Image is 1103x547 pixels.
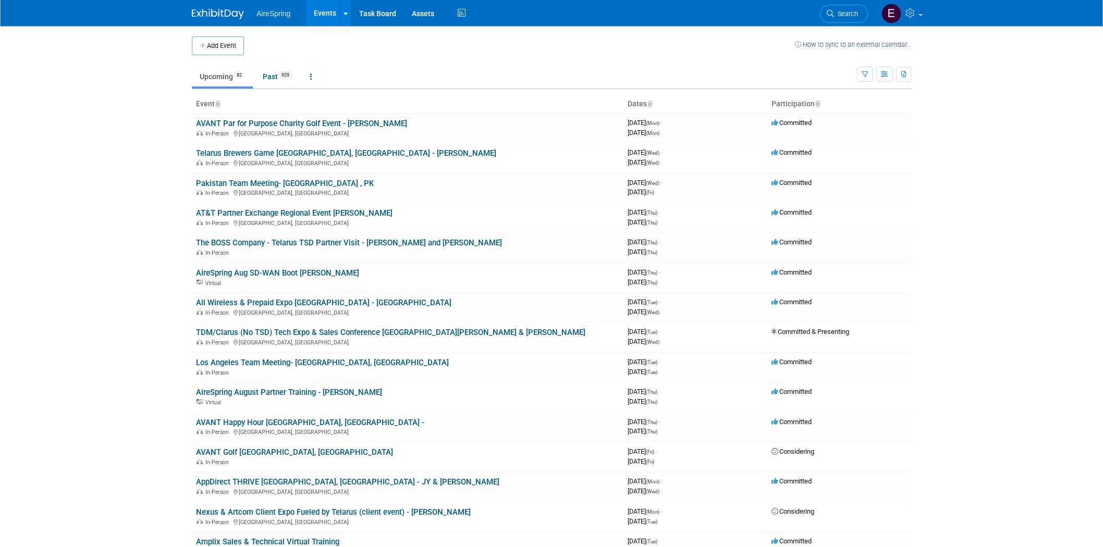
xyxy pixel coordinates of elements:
[771,537,812,545] span: Committed
[196,268,359,278] a: AireSpring Aug SD-WAN Boot [PERSON_NAME]
[628,268,660,276] span: [DATE]
[628,129,659,136] span: [DATE]
[881,4,901,23] img: erica arjona
[659,328,660,335] span: -
[646,429,657,434] span: (Thu)
[255,67,300,86] a: Past929
[646,120,659,126] span: (Mon)
[196,298,451,307] a: All Wireless & Prepaid Expo [GEOGRAPHIC_DATA] - [GEOGRAPHIC_DATA]
[646,190,654,195] span: (Fri)
[205,459,232,466] span: In-Person
[628,388,660,395] span: [DATE]
[628,179,663,187] span: [DATE]
[196,129,619,137] div: [GEOGRAPHIC_DATA], [GEOGRAPHIC_DATA]
[196,427,619,436] div: [GEOGRAPHIC_DATA], [GEOGRAPHIC_DATA]
[771,268,812,276] span: Committed
[628,517,657,525] span: [DATE]
[771,238,812,246] span: Committed
[196,188,619,196] div: [GEOGRAPHIC_DATA], [GEOGRAPHIC_DATA]
[646,489,659,494] span: (Wed)
[623,95,767,113] th: Dates
[661,477,663,485] span: -
[628,158,659,166] span: [DATE]
[646,339,659,345] span: (Wed)
[656,447,657,455] span: -
[646,419,657,425] span: (Thu)
[196,338,619,346] div: [GEOGRAPHIC_DATA], [GEOGRAPHIC_DATA]
[795,41,911,48] a: How to sync to an external calendar...
[661,507,663,515] span: -
[196,447,393,457] a: AVANT Golf [GEOGRAPHIC_DATA], [GEOGRAPHIC_DATA]
[815,100,820,108] a: Sort by Participation Type
[661,179,663,187] span: -
[646,519,657,525] span: (Tue)
[646,240,657,245] span: (Thu)
[205,250,232,256] span: In-Person
[628,238,660,246] span: [DATE]
[197,339,203,344] img: In-Person Event
[628,447,657,455] span: [DATE]
[205,399,224,406] span: Virtual
[197,489,203,494] img: In-Person Event
[661,119,663,127] span: -
[196,158,619,167] div: [GEOGRAPHIC_DATA], [GEOGRAPHIC_DATA]
[205,190,232,196] span: In-Person
[646,270,657,276] span: (Thu)
[628,537,660,545] span: [DATE]
[205,309,232,316] span: In-Person
[205,280,224,287] span: Virtual
[628,328,660,335] span: [DATE]
[196,507,471,517] a: Nexus & Artcom Client Expo Fueled by Telarus (client event) - [PERSON_NAME]
[771,358,812,366] span: Committed
[197,160,203,165] img: In-Person Event
[834,10,858,18] span: Search
[628,507,663,515] span: [DATE]
[215,100,220,108] a: Sort by Event Name
[646,150,659,156] span: (Wed)
[628,308,659,316] span: [DATE]
[659,358,660,366] span: -
[646,329,657,335] span: (Tue)
[771,447,814,455] span: Considering
[820,5,868,23] a: Search
[192,95,623,113] th: Event
[197,519,203,524] img: In-Person Event
[205,339,232,346] span: In-Person
[646,459,654,465] span: (Fri)
[646,539,657,544] span: (Tue)
[646,180,659,186] span: (Wed)
[771,418,812,426] span: Committed
[197,429,203,434] img: In-Person Event
[197,280,203,285] img: Virtual Event
[278,71,292,79] span: 929
[628,298,660,306] span: [DATE]
[647,100,652,108] a: Sort by Start Date
[192,67,253,86] a: Upcoming82
[628,278,657,286] span: [DATE]
[628,208,660,216] span: [DATE]
[771,507,814,515] span: Considering
[771,179,812,187] span: Committed
[646,250,657,255] span: (Thu)
[196,328,585,337] a: TDM/Clarus (No TSD) Tech Expo & Sales Conference [GEOGRAPHIC_DATA][PERSON_NAME] & [PERSON_NAME]
[196,308,619,316] div: [GEOGRAPHIC_DATA], [GEOGRAPHIC_DATA]
[661,148,663,156] span: -
[196,477,499,487] a: AppDirect THRIVE [GEOGRAPHIC_DATA], [GEOGRAPHIC_DATA] - JY & [PERSON_NAME]
[196,208,393,218] a: AT&T Partner Exchange Regional Event [PERSON_NAME]
[771,298,812,306] span: Committed
[646,509,659,515] span: (Mon)
[646,399,657,405] span: (Thu)
[646,300,657,305] span: (Tue)
[628,418,660,426] span: [DATE]
[197,130,203,135] img: In-Person Event
[771,328,849,335] span: Committed & Presenting
[771,388,812,395] span: Committed
[659,268,660,276] span: -
[205,429,232,436] span: In-Person
[646,449,654,455] span: (Fri)
[628,188,654,196] span: [DATE]
[628,368,657,376] span: [DATE]
[646,220,657,226] span: (Thu)
[628,338,659,345] span: [DATE]
[192,36,244,55] button: Add Event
